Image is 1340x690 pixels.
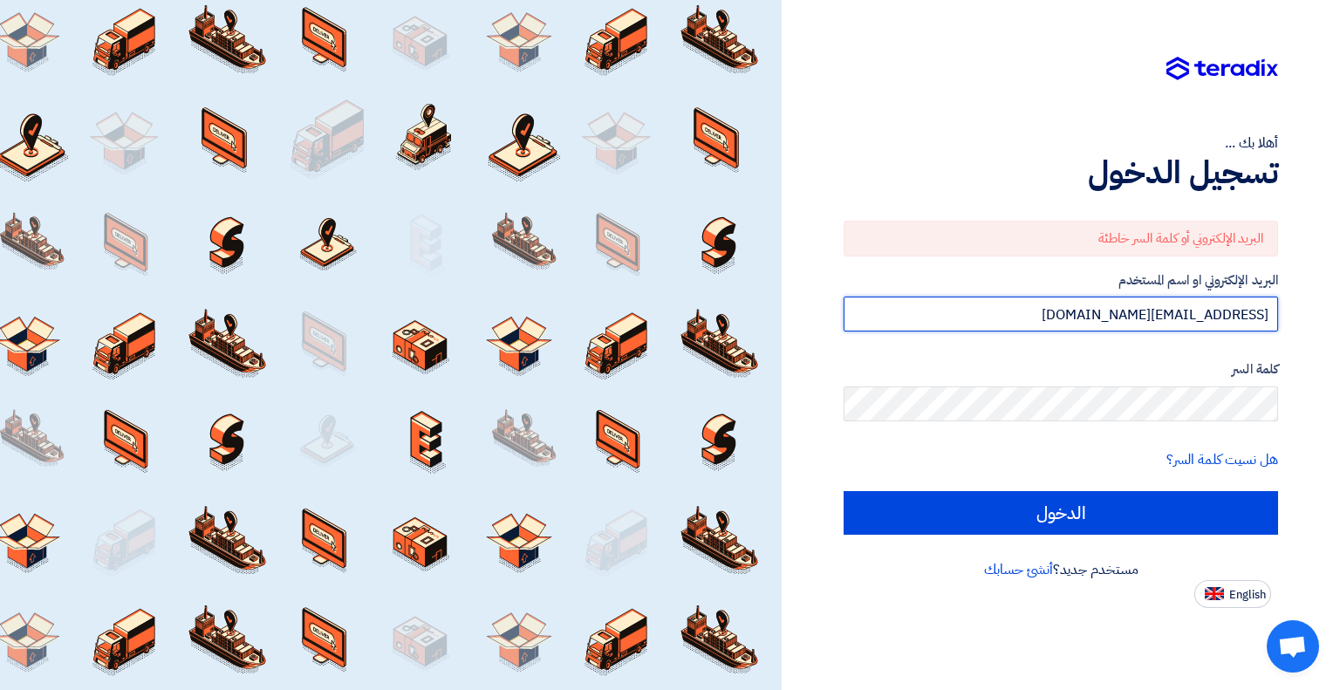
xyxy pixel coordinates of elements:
div: مستخدم جديد؟ [844,559,1278,580]
img: Teradix logo [1166,57,1278,81]
h1: تسجيل الدخول [844,154,1278,192]
label: البريد الإلكتروني او اسم المستخدم [844,270,1278,290]
a: أنشئ حسابك [984,559,1053,580]
button: English [1194,580,1271,608]
img: en-US.png [1205,587,1224,600]
div: Open chat [1267,620,1319,673]
input: أدخل بريد العمل الإلكتروني او اسم المستخدم الخاص بك ... [844,297,1278,331]
label: كلمة السر [844,359,1278,379]
a: هل نسيت كلمة السر؟ [1166,449,1278,470]
input: الدخول [844,491,1278,535]
span: English [1229,589,1266,601]
div: البريد الإلكتروني أو كلمة السر خاطئة [844,221,1278,256]
div: أهلا بك ... [844,133,1278,154]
